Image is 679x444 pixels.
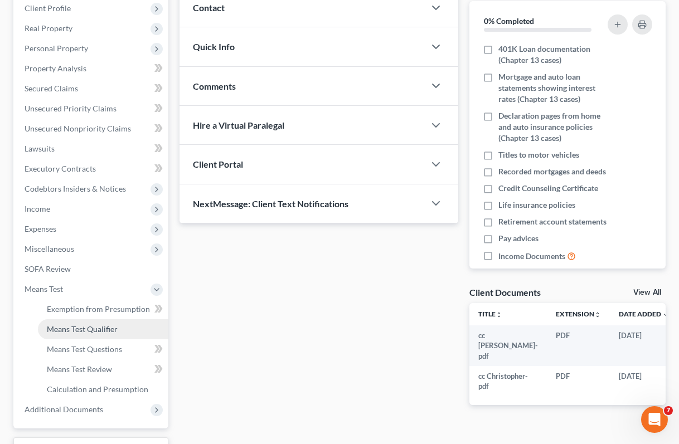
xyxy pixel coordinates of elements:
[47,344,122,354] span: Means Test Questions
[498,166,606,177] span: Recorded mortgages and deeds
[498,149,579,160] span: Titles to motor vehicles
[498,251,565,262] span: Income Documents
[25,284,63,294] span: Means Test
[25,224,56,233] span: Expenses
[16,79,168,99] a: Secured Claims
[16,99,168,119] a: Unsecured Priority Claims
[16,259,168,279] a: SOFA Review
[498,71,607,105] span: Mortgage and auto loan statements showing interest rates (Chapter 13 cases)
[47,304,150,314] span: Exemption from Presumption
[498,216,607,227] span: Retirement account statements
[193,41,235,52] span: Quick Info
[498,183,598,194] span: Credit Counseling Certificate
[556,310,601,318] a: Extensionunfold_more
[498,199,575,211] span: Life insurance policies
[38,379,168,399] a: Calculation and Presumption
[610,325,678,366] td: [DATE]
[25,3,71,13] span: Client Profile
[47,384,148,394] span: Calculation and Presumption
[25,124,131,133] span: Unsecured Nonpriority Claims
[25,404,103,414] span: Additional Documents
[469,286,541,298] div: Client Documents
[619,310,669,318] a: Date Added expand_more
[16,119,168,139] a: Unsecured Nonpriority Claims
[47,364,112,374] span: Means Test Review
[478,310,502,318] a: Titleunfold_more
[25,264,71,274] span: SOFA Review
[594,311,601,318] i: unfold_more
[25,64,86,73] span: Property Analysis
[25,244,74,253] span: Miscellaneous
[16,159,168,179] a: Executory Contracts
[38,339,168,359] a: Means Test Questions
[662,311,669,318] i: expand_more
[47,324,118,334] span: Means Test Qualifier
[498,268,559,279] span: Appraisal reports
[38,299,168,319] a: Exemption from Presumption
[610,366,678,397] td: [DATE]
[25,23,72,33] span: Real Property
[484,16,534,26] strong: 0% Completed
[547,325,610,366] td: PDF
[25,164,96,173] span: Executory Contracts
[498,43,607,66] span: 401K Loan documentation (Chapter 13 cases)
[498,233,539,244] span: Pay advices
[664,406,673,415] span: 7
[193,81,236,91] span: Comments
[641,406,668,433] iframe: Intercom live chat
[16,58,168,79] a: Property Analysis
[193,120,284,130] span: Hire a Virtual Paralegal
[25,204,50,213] span: Income
[25,84,78,93] span: Secured Claims
[25,104,117,113] span: Unsecured Priority Claims
[496,311,502,318] i: unfold_more
[498,110,607,144] span: Declaration pages from home and auto insurance policies (Chapter 13 cases)
[547,366,610,397] td: PDF
[193,198,348,209] span: NextMessage: Client Text Notifications
[25,184,126,193] span: Codebtors Insiders & Notices
[469,366,547,397] td: cc Christopher-pdf
[16,139,168,159] a: Lawsuits
[633,289,661,296] a: View All
[469,325,547,366] td: cc [PERSON_NAME]-pdf
[193,159,243,169] span: Client Portal
[193,2,225,13] span: Contact
[25,43,88,53] span: Personal Property
[38,359,168,379] a: Means Test Review
[25,144,55,153] span: Lawsuits
[38,319,168,339] a: Means Test Qualifier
